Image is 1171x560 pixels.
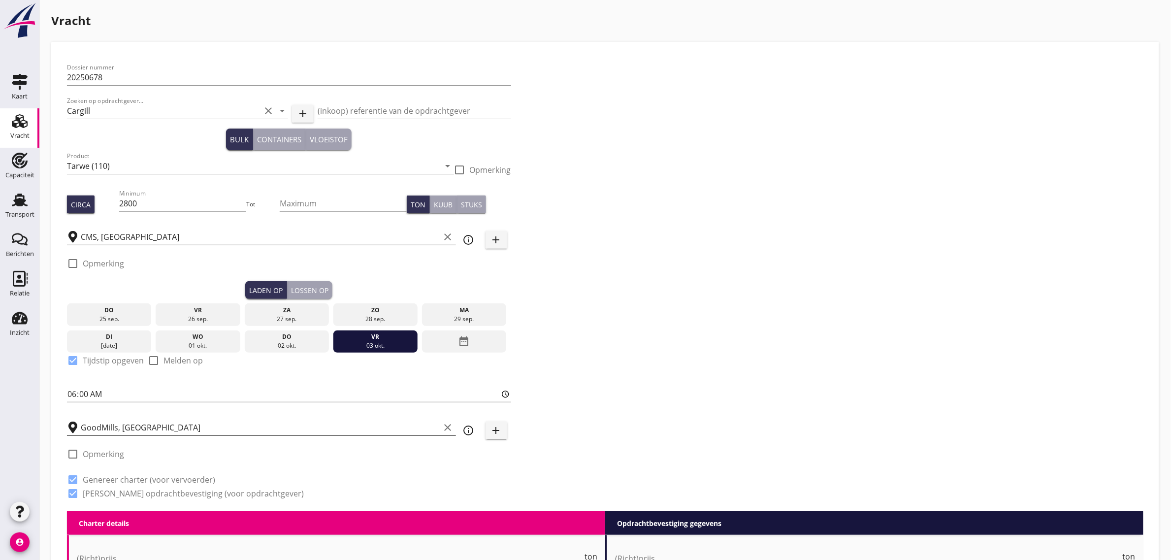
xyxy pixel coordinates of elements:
[442,231,454,243] i: clear
[457,196,486,213] button: Stuks
[12,93,28,99] div: Kaart
[463,234,475,246] i: info_outline
[407,196,430,213] button: Ton
[310,134,348,145] div: Vloeistof
[158,315,238,324] div: 26 sep.
[306,129,352,150] button: Vloeistof
[318,103,511,119] input: (inkoop) referentie van de opdrachtgever
[67,69,511,85] input: Dossier nummer
[276,105,288,117] i: arrow_drop_down
[158,306,238,315] div: vr
[69,306,149,315] div: do
[336,332,416,341] div: vr
[6,251,34,257] div: Berichten
[245,281,287,299] button: Laden op
[2,2,37,39] img: logo-small.a267ee39.svg
[463,425,475,436] i: info_outline
[458,332,470,350] i: date_range
[69,341,149,350] div: [DATE]
[253,129,306,150] button: Containers
[249,285,283,296] div: Laden op
[10,329,30,336] div: Inzicht
[10,290,30,296] div: Relatie
[67,196,95,213] button: Circa
[247,341,326,350] div: 02 okt.
[247,306,326,315] div: za
[297,108,309,120] i: add
[119,196,246,211] input: Minimum
[67,103,260,119] input: Zoeken op opdrachtgever...
[336,315,416,324] div: 28 sep.
[490,234,502,246] i: add
[51,12,1159,30] h1: Vracht
[262,105,274,117] i: clear
[83,475,215,485] label: Genereer charter (voor vervoerder)
[69,332,149,341] div: di
[470,165,511,175] label: Opmerking
[158,341,238,350] div: 01 okt.
[336,306,416,315] div: zo
[434,199,453,210] div: Kuub
[461,199,482,210] div: Stuks
[83,449,124,459] label: Opmerking
[430,196,457,213] button: Kuub
[287,281,332,299] button: Lossen op
[83,259,124,268] label: Opmerking
[5,211,34,218] div: Transport
[5,172,34,178] div: Capaciteit
[10,132,30,139] div: Vracht
[71,199,91,210] div: Circa
[291,285,328,296] div: Lossen op
[158,332,238,341] div: wo
[280,196,407,211] input: Maximum
[10,532,30,552] i: account_circle
[246,200,280,209] div: Tot
[81,420,440,435] input: Losplaats
[411,199,425,210] div: Ton
[442,160,454,172] i: arrow_drop_down
[257,134,301,145] div: Containers
[424,306,504,315] div: ma
[67,158,440,174] input: Product
[490,425,502,436] i: add
[83,489,304,498] label: [PERSON_NAME] opdrachtbevestiging (voor opdrachtgever)
[230,134,249,145] div: Bulk
[247,332,326,341] div: do
[163,356,203,365] label: Melden op
[83,356,144,365] label: Tijdstip opgeven
[424,315,504,324] div: 29 sep.
[442,422,454,433] i: clear
[226,129,253,150] button: Bulk
[81,229,440,245] input: Laadplaats
[336,341,416,350] div: 03 okt.
[69,315,149,324] div: 25 sep.
[247,315,326,324] div: 27 sep.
